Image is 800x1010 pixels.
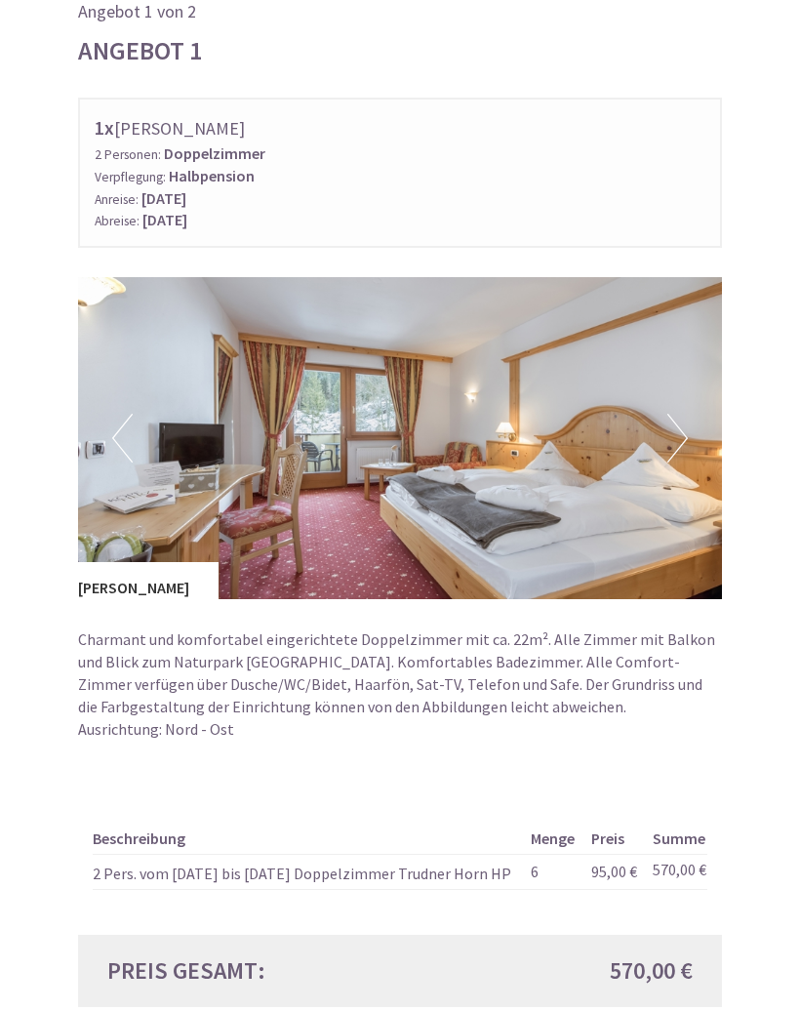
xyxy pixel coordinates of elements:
td: 6 [523,855,583,890]
th: Preis [583,824,646,854]
div: Preis gesamt: [93,954,400,988]
div: Naturhotel Waldheim [29,57,300,72]
b: Halbpension [169,166,255,185]
b: [DATE] [142,210,187,229]
td: 570,00 € [645,855,707,890]
div: Guten Tag, wie können wir Ihnen helfen? [15,53,310,112]
th: Menge [523,824,583,854]
small: Abreise: [95,213,140,229]
b: [DATE] [141,188,186,208]
p: Charmant und komfortabel eingerichtete Doppelzimmer mit ca. 22m². Alle Zimmer mit Balkon und Blic... [78,628,722,740]
th: Beschreibung [93,824,523,854]
img: image [78,277,722,599]
b: 1x [95,115,114,140]
small: 15:22 [29,95,300,108]
small: Verpflegung: [95,169,166,185]
th: Summe [645,824,707,854]
button: Senden [537,514,642,548]
div: [PERSON_NAME] [95,114,705,142]
div: [PERSON_NAME] [78,562,219,599]
b: Doppelzimmer [164,143,265,163]
div: [DATE] [286,15,356,48]
span: 95,00 € [591,862,637,881]
button: Previous [112,414,133,463]
div: Angebot 1 [78,32,202,68]
button: Next [667,414,688,463]
span: 570,00 € [610,954,693,988]
td: 2 Pers. vom [DATE] bis [DATE] Doppelzimmer Trudner Horn HP [93,855,523,890]
small: 2 Personen: [95,146,161,163]
small: Anreise: [95,191,139,208]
